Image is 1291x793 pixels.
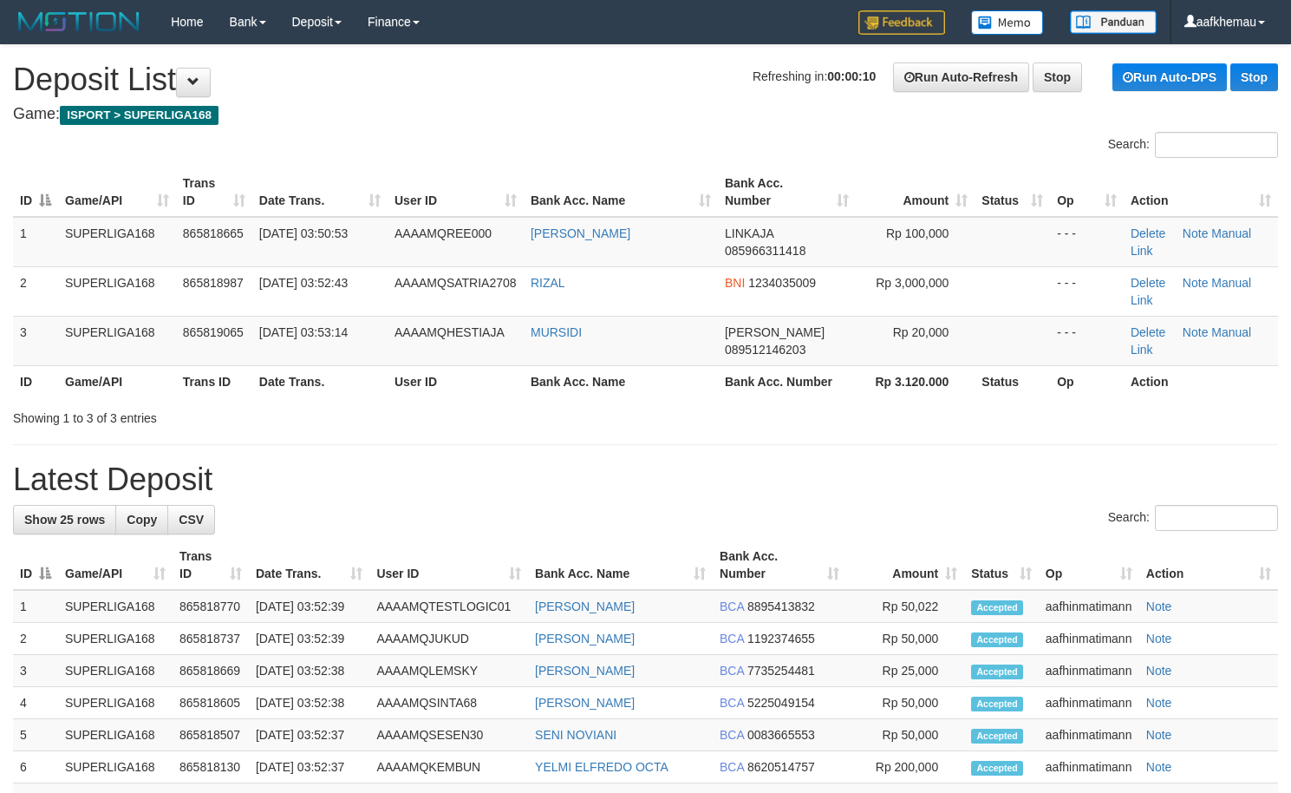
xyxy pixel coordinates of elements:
[528,541,713,590] th: Bank Acc. Name: activate to sort column ascending
[58,590,173,623] td: SUPERLIGA168
[535,664,635,678] a: [PERSON_NAME]
[846,719,964,751] td: Rp 50,000
[13,167,58,217] th: ID: activate to sort column descending
[1146,632,1172,646] a: Note
[1050,365,1124,397] th: Op
[1039,541,1139,590] th: Op: activate to sort column ascending
[747,632,815,646] span: Copy 1192374655 to clipboard
[1039,623,1139,655] td: aafhinmatimann
[753,69,876,83] span: Refreshing in:
[1039,687,1139,719] td: aafhinmatimann
[249,751,370,783] td: [DATE] 03:52:37
[856,167,975,217] th: Amount: activate to sort column ascending
[13,316,58,365] td: 3
[975,365,1050,397] th: Status
[1124,365,1278,397] th: Action
[1108,132,1278,158] label: Search:
[718,365,856,397] th: Bank Acc. Number
[58,751,173,783] td: SUPERLIGA168
[13,365,58,397] th: ID
[720,760,744,774] span: BCA
[846,623,964,655] td: Rp 50,000
[369,719,528,751] td: AAAAMQSESEN30
[876,276,949,290] span: Rp 3,000,000
[58,719,173,751] td: SUPERLIGA168
[388,167,524,217] th: User ID: activate to sort column ascending
[1131,325,1165,339] a: Delete
[1131,276,1251,307] a: Manual Link
[747,728,815,742] span: Copy 0083665553 to clipboard
[1146,728,1172,742] a: Note
[369,687,528,719] td: AAAAMQSINTA68
[58,217,176,267] td: SUPERLIGA168
[1146,664,1172,678] a: Note
[127,513,157,527] span: Copy
[58,316,176,365] td: SUPERLIGA168
[535,632,635,646] a: [PERSON_NAME]
[1050,167,1124,217] th: Op: activate to sort column ascending
[535,728,616,742] a: SENI NOVIANI
[971,632,1023,647] span: Accepted
[394,276,517,290] span: AAAAMQSATRIA2708
[827,69,876,83] strong: 00:00:10
[893,62,1029,92] a: Run Auto-Refresh
[846,655,964,687] td: Rp 25,000
[259,276,348,290] span: [DATE] 03:52:43
[747,760,815,774] span: Copy 8620514757 to clipboard
[1230,63,1278,91] a: Stop
[173,719,249,751] td: 865818507
[249,541,370,590] th: Date Trans.: activate to sort column ascending
[975,167,1050,217] th: Status: activate to sort column ascending
[1183,325,1209,339] a: Note
[58,623,173,655] td: SUPERLIGA168
[971,729,1023,744] span: Accepted
[1070,10,1157,34] img: panduan.png
[1131,325,1251,357] a: Manual Link
[856,365,975,397] th: Rp 3.120.000
[1139,541,1278,590] th: Action: activate to sort column ascending
[725,276,745,290] span: BNI
[58,266,176,316] td: SUPERLIGA168
[176,365,252,397] th: Trans ID
[252,167,388,217] th: Date Trans.: activate to sort column ascending
[13,687,58,719] td: 4
[58,655,173,687] td: SUPERLIGA168
[13,751,58,783] td: 6
[1050,316,1124,365] td: - - -
[173,623,249,655] td: 865818737
[179,513,204,527] span: CSV
[394,226,492,240] span: AAAAMQREE000
[115,505,168,534] a: Copy
[13,106,1278,123] h4: Game:
[747,696,815,710] span: Copy 5225049154 to clipboard
[58,365,176,397] th: Game/API
[13,462,1278,497] h1: Latest Deposit
[531,276,565,290] a: RIZAL
[167,505,215,534] a: CSV
[369,623,528,655] td: AAAAMQJUKUD
[846,590,964,623] td: Rp 50,022
[13,266,58,316] td: 2
[13,9,145,35] img: MOTION_logo.png
[173,751,249,783] td: 865818130
[1131,226,1165,240] a: Delete
[183,325,244,339] span: 865819065
[369,751,528,783] td: AAAAMQKEMBUN
[58,687,173,719] td: SUPERLIGA168
[971,761,1023,776] span: Accepted
[249,590,370,623] td: [DATE] 03:52:39
[388,365,524,397] th: User ID
[893,325,949,339] span: Rp 20,000
[1108,505,1278,531] label: Search:
[531,325,582,339] a: MURSIDI
[259,325,348,339] span: [DATE] 03:53:14
[713,541,846,590] th: Bank Acc. Number: activate to sort column ascending
[531,226,630,240] a: [PERSON_NAME]
[718,167,856,217] th: Bank Acc. Number: activate to sort column ascending
[1112,63,1227,91] a: Run Auto-DPS
[971,665,1023,679] span: Accepted
[725,226,773,240] span: LINKAJA
[846,687,964,719] td: Rp 50,000
[1039,655,1139,687] td: aafhinmatimann
[249,655,370,687] td: [DATE] 03:52:38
